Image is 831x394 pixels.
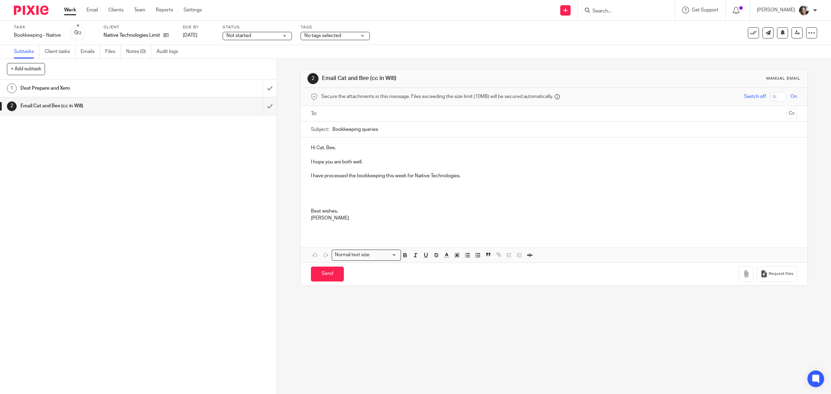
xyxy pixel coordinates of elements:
label: Subject: [311,126,329,133]
h1: Email Cat and Bee (cc in Will) [20,101,177,111]
a: Reports [156,7,173,14]
span: [DATE] [183,33,197,38]
input: Search [592,8,654,15]
button: + Add subtask [7,63,45,75]
img: barbara-raine-.jpg [798,5,810,16]
p: I hope you are both well. [311,159,797,165]
span: Request files [769,271,793,277]
div: Search for option [332,250,401,260]
p: Hi Cat, Bee, [311,144,797,151]
div: Bookkeeping - Naitive [14,32,61,39]
div: 0 [74,29,81,37]
a: Clients [108,7,124,14]
span: Switch off [744,93,766,100]
a: Subtasks [14,45,39,59]
img: Pixie [14,6,48,15]
div: 1 [7,83,17,93]
span: No tags selected [304,33,341,38]
div: Manual email [766,76,801,81]
div: 2 [7,101,17,111]
h1: Dext Prepare and Xero [20,83,177,93]
small: /2 [78,31,81,35]
label: Client [104,25,174,30]
input: Send [311,267,344,281]
span: On [790,93,797,100]
input: Search for option [372,251,397,259]
a: Settings [184,7,202,14]
a: Email [87,7,98,14]
h1: Email Cat and Bee (cc in Will) [322,75,569,82]
span: Normal text size [333,251,371,259]
button: Request files [757,266,797,282]
a: Notes (0) [126,45,151,59]
label: Task [14,25,61,30]
a: Team [134,7,145,14]
label: Tags [301,25,370,30]
p: Naitive Technologies Limited [104,32,160,39]
a: Audit logs [157,45,183,59]
a: Work [64,7,76,14]
label: Status [223,25,292,30]
p: I have processed the bookkeeping this week for Naitive Technologies. [311,172,797,179]
label: Due by [183,25,214,30]
p: [PERSON_NAME] [311,215,797,222]
div: 2 [307,73,319,84]
p: [PERSON_NAME] [757,7,795,14]
span: Secure the attachments in this message. Files exceeding the size limit (10MB) will be secured aut... [321,93,553,100]
span: Not started [226,33,251,38]
a: Emails [81,45,100,59]
button: Cc [787,108,797,119]
p: Best wishes, [311,200,797,215]
span: Get Support [692,8,718,12]
a: Client tasks [45,45,75,59]
a: Files [105,45,121,59]
label: To: [311,110,319,117]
